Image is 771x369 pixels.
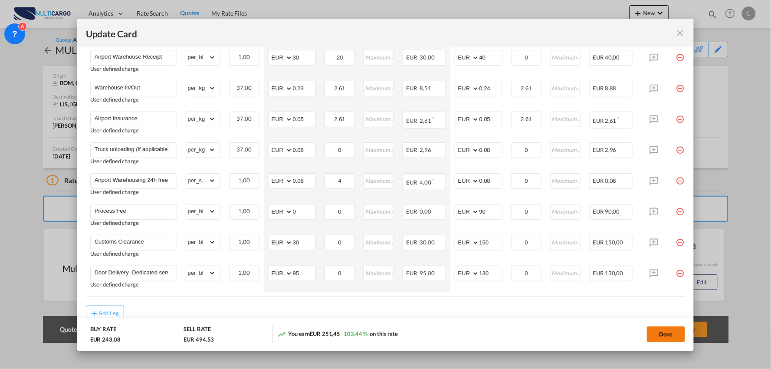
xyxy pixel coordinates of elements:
[676,173,685,182] md-icon: icon-minus-circle-outline red-400-fg pt-7
[90,66,177,72] div: User defined charge
[479,112,502,125] input: 0.05
[512,235,541,248] input: Minimum Amount
[420,146,431,153] span: 2,96
[95,266,177,279] input: Charge Name
[433,178,434,183] sup: Minimum amount
[605,146,617,153] span: 2,96
[420,270,435,277] span: 95,00
[605,54,620,61] span: 40,00
[407,146,419,153] span: EUR
[325,235,354,248] input: Minimum Amount
[90,158,177,165] div: User defined charge
[95,112,177,125] input: Charge Name
[277,330,398,339] div: You earn on this rate
[293,50,315,63] input: 30
[186,266,216,280] select: per_bl
[364,81,394,94] input: Maximum Amount
[676,235,685,244] md-icon: icon-minus-circle-outline red-400-fg pt-7
[77,19,694,351] md-dialog: Update Card Port ...
[479,50,502,63] input: 40
[184,336,214,343] div: EUR 494,53
[238,177,250,184] span: 1,00
[325,266,354,279] input: Minimum Amount
[593,270,604,277] span: EUR
[325,81,354,94] input: Minimum Amount
[90,281,177,288] div: User defined charge
[420,239,435,246] span: 30,00
[676,112,685,120] md-icon: icon-minus-circle-outline red-400-fg pt-7
[512,143,541,156] input: Minimum Amount
[512,81,541,94] input: Minimum Amount
[91,235,177,248] md-input-container: Customs Clearance
[593,177,604,184] span: EUR
[325,143,354,156] input: Minimum Amount
[238,269,250,276] span: 1,00
[95,50,177,63] input: Charge Name
[90,96,177,103] div: User defined charge
[236,84,252,91] span: 37,00
[676,204,685,213] md-icon: icon-minus-circle-outline red-400-fg pt-7
[95,143,177,156] input: Charge Name
[605,270,623,277] span: 130,00
[364,143,394,156] input: Maximum Amount
[325,174,354,187] input: Minimum Amount
[90,189,177,195] div: User defined charge
[407,208,419,215] span: EUR
[551,266,580,279] input: Maximum Amount
[479,235,502,248] input: 150
[293,112,315,125] input: 0.05
[86,27,675,38] div: Update Card
[593,239,604,246] span: EUR
[420,179,431,186] span: 4,00
[551,112,580,125] input: Maximum Amount
[479,143,502,156] input: 0.08
[293,143,315,156] input: 0.08
[407,239,419,246] span: EUR
[344,330,367,337] span: 103,44 %
[186,235,216,249] select: per_bl
[325,112,354,125] input: Minimum Amount
[277,330,286,339] md-icon: icon-trending-up
[91,112,177,125] md-input-container: Airport Insurance
[479,204,502,217] input: 90
[90,336,121,343] div: EUR 243,08
[407,117,419,124] span: EUR
[676,81,685,89] md-icon: icon-minus-circle-outline red-400-fg pt-7
[433,116,434,122] sup: Minimum amount
[551,174,580,187] input: Maximum Amount
[91,204,177,217] md-input-container: Process Fee
[293,266,315,279] input: 95
[95,204,177,217] input: Charge Name
[618,116,620,122] sup: Minimum amount
[236,146,252,153] span: 37,00
[95,235,177,248] input: Charge Name
[420,117,431,124] span: 2,61
[184,325,210,335] div: SELL RATE
[479,81,502,94] input: 0.24
[420,208,431,215] span: 0,00
[551,143,580,156] input: Maximum Amount
[293,235,315,248] input: 30
[186,204,216,218] select: per_bl
[236,115,252,122] span: 37,00
[364,266,394,279] input: Maximum Amount
[95,81,177,94] input: Charge Name
[512,266,541,279] input: Minimum Amount
[512,174,541,187] input: Minimum Amount
[593,85,604,92] span: EUR
[512,204,541,217] input: Minimum Amount
[676,50,685,59] md-icon: icon-minus-circle-outline red-400-fg pt-7
[364,174,394,187] input: Maximum Amount
[98,311,119,316] div: Add Leg
[91,81,177,94] md-input-container: Warehouse In/Out
[186,112,216,126] select: per_kg
[310,330,340,337] span: EUR 251,45
[86,306,124,321] button: Add Leg
[325,50,354,63] input: Minimum Amount
[91,174,177,187] md-input-container: Airport Warehousing 24h free *Eur x CW x Day - up to 7day - min EUR 4,00
[551,235,580,248] input: Maximum Amount
[605,208,620,215] span: 90,00
[90,325,116,335] div: BUY RATE
[186,174,216,188] select: per_shipment
[479,266,502,279] input: 130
